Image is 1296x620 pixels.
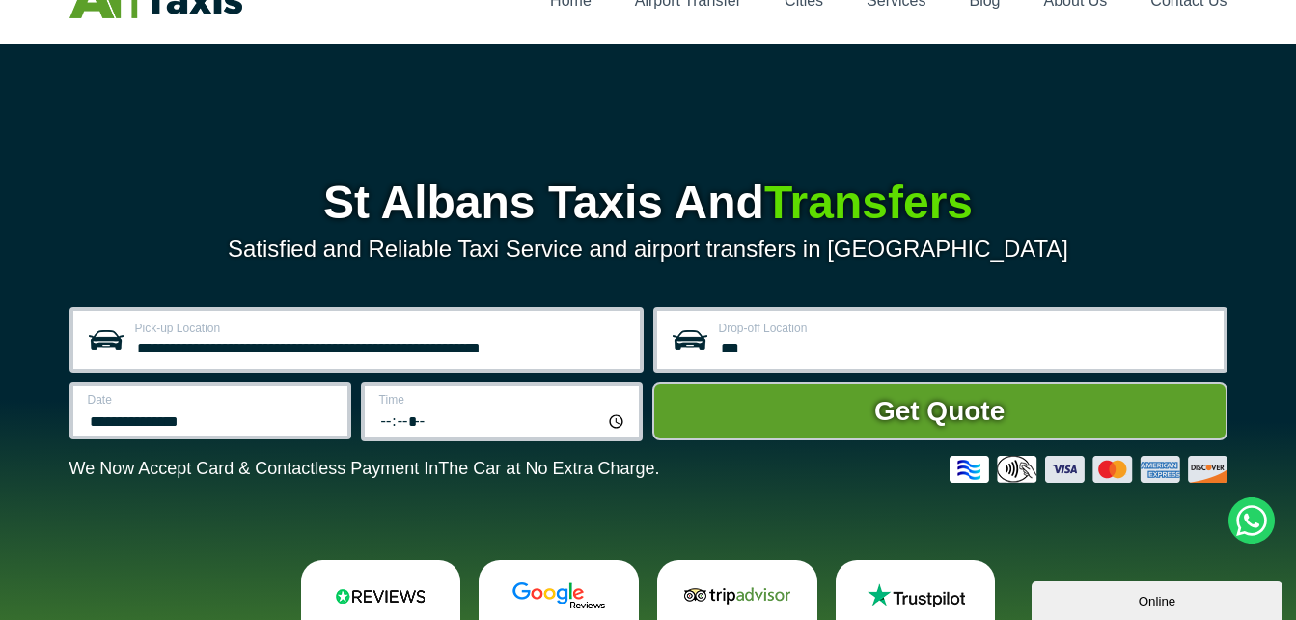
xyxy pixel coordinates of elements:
[69,459,660,479] p: We Now Accept Card & Contactless Payment In
[135,323,628,334] label: Pick-up Location
[501,581,617,610] img: Google
[69,236,1227,263] p: Satisfied and Reliable Taxi Service and airport transfers in [GEOGRAPHIC_DATA]
[950,456,1227,483] img: Credit And Debit Cards
[1032,578,1286,620] iframe: chat widget
[379,394,627,406] label: Time
[652,382,1227,440] button: Get Quote
[719,323,1212,334] label: Drop-off Location
[679,581,795,610] img: Tripadvisor
[858,581,974,610] img: Trustpilot
[322,581,438,610] img: Reviews.io
[438,459,659,478] span: The Car at No Extra Charge.
[69,180,1227,226] h1: St Albans Taxis And
[88,394,336,406] label: Date
[764,177,973,228] span: Transfers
